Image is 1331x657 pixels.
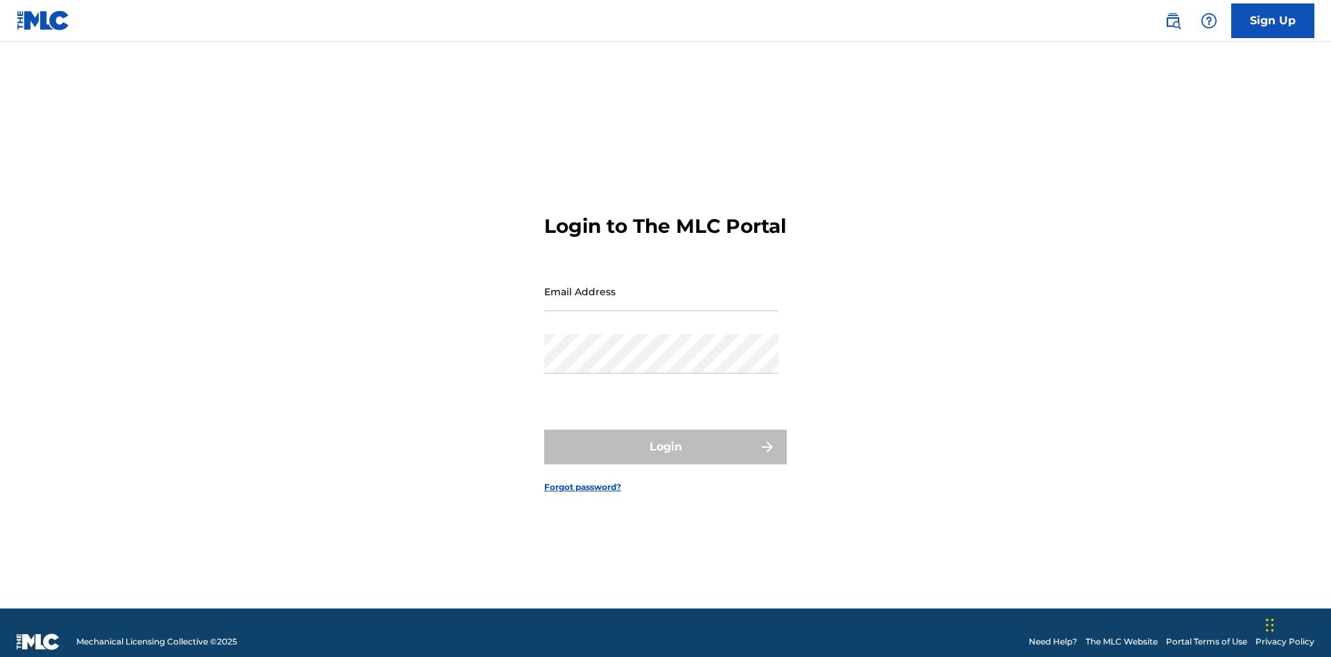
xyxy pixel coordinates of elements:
a: Need Help? [1029,636,1077,648]
img: logo [17,633,60,650]
img: search [1165,12,1181,29]
a: Portal Terms of Use [1166,636,1247,648]
a: Privacy Policy [1255,636,1314,648]
span: Mechanical Licensing Collective © 2025 [76,636,237,648]
iframe: Chat Widget [1262,590,1331,657]
h3: Login to The MLC Portal [544,214,786,238]
div: Help [1195,7,1223,35]
a: Public Search [1159,7,1187,35]
img: MLC Logo [17,10,70,30]
a: Sign Up [1231,3,1314,38]
img: help [1201,12,1217,29]
div: Drag [1266,604,1274,646]
a: The MLC Website [1086,636,1158,648]
a: Forgot password? [544,481,621,493]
